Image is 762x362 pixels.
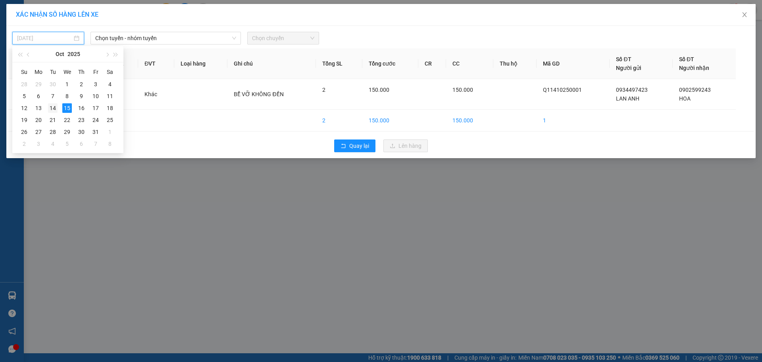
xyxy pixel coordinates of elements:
th: ĐVT [138,48,174,79]
div: 21 [48,115,58,125]
td: 2025-10-28 [46,126,60,138]
span: 150.000 [369,87,389,93]
span: Số ĐT [616,56,631,62]
td: 2025-11-08 [103,138,117,150]
td: 2025-11-07 [89,138,103,150]
div: 15 [62,103,72,113]
button: Oct [56,46,64,62]
th: Mã GD [537,48,610,79]
span: 0934497423 [616,87,648,93]
span: 2 [322,87,325,93]
span: Người gửi [616,65,641,71]
td: 2025-10-16 [74,102,89,114]
span: XÁC NHẬN SỐ HÀNG LÊN XE [16,11,98,18]
button: uploadLên hàng [383,139,428,152]
td: 2 [316,110,363,132]
div: 2 [19,139,29,149]
div: 19 [19,115,29,125]
div: 23 [77,115,86,125]
div: 4 [105,79,115,89]
th: Th [74,66,89,78]
div: 28 [48,127,58,137]
td: 2025-10-31 [89,126,103,138]
div: 3 [91,79,100,89]
input: 15/10/2025 [17,34,72,43]
div: 26 [19,127,29,137]
td: 2025-10-26 [17,126,31,138]
button: rollbackQuay lại [334,139,375,152]
span: close [741,12,748,18]
td: 2025-10-02 [74,78,89,90]
span: BỂ VỠ KHÔNG ĐỀN [234,91,283,97]
div: 31 [91,127,100,137]
td: Khác [138,79,174,110]
div: 12 [19,103,29,113]
th: CC [446,48,493,79]
div: 17 [91,103,100,113]
div: 14 [48,103,58,113]
th: Tổng cước [362,48,418,79]
div: 29 [34,79,43,89]
th: We [60,66,74,78]
div: 8 [62,91,72,101]
td: 1 [8,79,41,110]
th: Loại hàng [174,48,228,79]
td: 2025-10-22 [60,114,74,126]
th: Sa [103,66,117,78]
td: 2025-10-21 [46,114,60,126]
td: 2025-10-11 [103,90,117,102]
th: Thu hộ [493,48,537,79]
td: 2025-10-12 [17,102,31,114]
td: 2025-11-02 [17,138,31,150]
td: 2025-10-14 [46,102,60,114]
td: 2025-11-04 [46,138,60,150]
div: 28 [19,79,29,89]
span: 150.000 [452,87,473,93]
th: Tu [46,66,60,78]
div: 7 [48,91,58,101]
span: Quay lại [349,141,369,150]
td: 2025-10-30 [74,126,89,138]
div: 25 [105,115,115,125]
td: 2025-10-18 [103,102,117,114]
th: Tổng SL [316,48,363,79]
div: 20 [34,115,43,125]
td: 2025-10-06 [31,90,46,102]
span: LAN ANH [616,95,639,102]
div: 27 [34,127,43,137]
td: 2025-10-17 [89,102,103,114]
td: 2025-10-01 [60,78,74,90]
div: 18 [105,103,115,113]
span: rollback [341,143,346,149]
td: 2025-09-29 [31,78,46,90]
div: 30 [77,127,86,137]
td: 2025-10-09 [74,90,89,102]
div: 24 [91,115,100,125]
th: SL [111,48,138,79]
span: down [232,36,237,41]
td: 2025-10-24 [89,114,103,126]
td: 2025-11-05 [60,138,74,150]
div: 6 [34,91,43,101]
td: 2025-11-06 [74,138,89,150]
span: Số ĐT [679,56,694,62]
div: 1 [62,79,72,89]
td: 150.000 [446,110,493,132]
td: 2025-10-23 [74,114,89,126]
span: Q11410250001 [543,87,582,93]
td: 2025-10-07 [46,90,60,102]
td: 2025-11-03 [31,138,46,150]
td: 2025-10-05 [17,90,31,102]
span: Người nhận [679,65,709,71]
td: 2025-09-28 [17,78,31,90]
div: 16 [77,103,86,113]
td: 2025-10-15 [60,102,74,114]
td: 2025-11-01 [103,126,117,138]
span: 0902599243 [679,87,711,93]
td: 2025-10-13 [31,102,46,114]
td: 2025-09-30 [46,78,60,90]
div: 6 [77,139,86,149]
td: 2025-10-10 [89,90,103,102]
div: 2 [77,79,86,89]
button: Close [733,4,756,26]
